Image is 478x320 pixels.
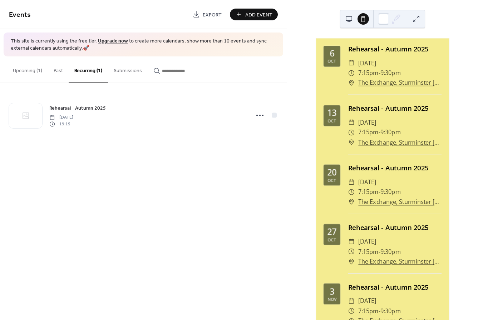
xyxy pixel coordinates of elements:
a: The Exchange, Sturminster [PERSON_NAME] DT10 1FH [358,256,442,266]
span: 7:15pm [358,127,379,137]
div: ​ [348,68,355,78]
span: - [379,127,380,137]
div: Oct [328,119,336,123]
span: [DATE] [358,177,376,187]
a: The Exchange, Sturminster [PERSON_NAME] DT10 1FH [358,78,442,88]
a: Rehearsal - Autumn 2025 [49,104,106,112]
div: ​ [348,237,355,247]
div: Rehearsal - Autumn 2025 [348,104,442,114]
span: [DATE] [358,117,376,127]
div: 6 [330,49,334,57]
button: Upcoming (1) [7,56,48,82]
span: [DATE] [358,296,376,306]
span: 7:15pm [358,187,379,197]
span: - [379,306,380,316]
div: Rehearsal - Autumn 2025 [348,222,442,232]
div: 3 [330,287,334,295]
div: ​ [348,197,355,207]
div: 20 [327,168,336,176]
span: - [379,187,380,197]
div: Oct [328,59,336,63]
span: Events [9,8,31,22]
div: ​ [348,78,355,88]
span: [DATE] [358,237,376,247]
span: 19:15 [49,121,73,127]
span: 7:15pm [358,306,379,316]
div: ​ [348,58,355,68]
button: Past [48,56,69,82]
div: Oct [328,178,336,182]
span: [DATE] [358,58,376,68]
div: ​ [348,177,355,187]
span: 7:15pm [358,68,379,78]
a: Export [187,9,227,20]
div: ​ [348,296,355,306]
div: ​ [348,247,355,257]
div: Rehearsal - Autumn 2025 [348,44,442,54]
div: Nov [327,297,336,301]
a: Upgrade now [98,36,128,46]
div: Rehearsal - Autumn 2025 [348,163,442,173]
button: Add Event [230,9,278,20]
span: 9:30pm [380,127,401,137]
div: ​ [348,187,355,197]
div: 27 [327,227,336,236]
span: 9:30pm [380,187,401,197]
div: ​ [348,137,355,147]
span: Add Event [245,11,272,19]
a: The Exchange, Sturminster [PERSON_NAME] DT10 1FH [358,197,442,207]
span: Rehearsal - Autumn 2025 [49,105,106,112]
span: This site is currently using the free tier. to create more calendars, show more than 10 events an... [11,38,276,52]
span: Export [203,11,222,19]
span: - [379,247,380,257]
a: The Exchange, Sturminster [PERSON_NAME] DT10 1FH [358,137,442,147]
span: 9:30pm [380,68,401,78]
span: [DATE] [49,114,73,121]
span: - [379,68,380,78]
div: ​ [348,256,355,266]
button: Recurring (1) [69,56,108,82]
div: ​ [348,117,355,127]
span: 7:15pm [358,247,379,257]
button: Submissions [108,56,148,82]
div: 13 [327,109,336,117]
div: Oct [328,237,336,242]
span: 9:30pm [380,306,401,316]
div: Rehearsal - Autumn 2025 [348,282,442,292]
div: ​ [348,306,355,316]
span: 9:30pm [380,247,401,257]
div: ​ [348,127,355,137]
